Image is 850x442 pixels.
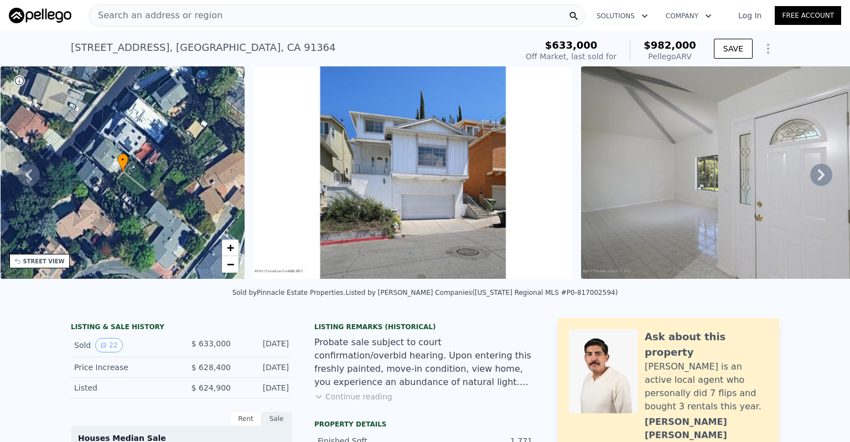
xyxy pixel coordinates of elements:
[314,420,536,429] div: Property details
[644,51,696,62] div: Pellego ARV
[775,6,841,25] a: Free Account
[644,39,696,51] span: $982,000
[240,382,289,393] div: [DATE]
[588,6,657,26] button: Solutions
[117,155,128,165] span: •
[240,362,289,373] div: [DATE]
[314,336,536,389] div: Probate sale subject to court confirmation/overbid hearing. Upon entering this freshly painted, m...
[545,39,598,51] span: $633,000
[227,241,234,254] span: +
[232,289,346,297] div: Sold by Pinnacle Estate Properties .
[89,9,222,22] span: Search an address or region
[657,6,721,26] button: Company
[314,391,392,402] button: Continue reading
[345,289,618,297] div: Listed by [PERSON_NAME] Companies ([US_STATE] Regional MLS #P0-817002594)
[117,153,128,173] div: •
[645,415,768,442] div: [PERSON_NAME] [PERSON_NAME]
[95,338,122,352] button: View historical data
[23,257,65,266] div: STREET VIEW
[725,10,775,21] a: Log In
[261,412,292,426] div: Sale
[9,8,71,23] img: Pellego
[645,360,768,413] div: [PERSON_NAME] is an active local agent who personally did 7 flips and bought 3 rentals this year.
[526,51,616,62] div: Off Market, last sold for
[191,339,231,348] span: $ 633,000
[191,383,231,392] span: $ 624,900
[227,257,234,271] span: −
[714,39,753,59] button: SAVE
[240,338,289,352] div: [DATE]
[222,256,239,273] a: Zoom out
[645,329,768,360] div: Ask about this property
[71,40,336,55] div: [STREET_ADDRESS] , [GEOGRAPHIC_DATA] , CA 91364
[191,363,231,372] span: $ 628,400
[222,240,239,256] a: Zoom in
[230,412,261,426] div: Rent
[74,382,173,393] div: Listed
[71,323,292,334] div: LISTING & SALE HISTORY
[74,338,173,352] div: Sold
[314,323,536,331] div: Listing Remarks (Historical)
[757,38,779,60] button: Show Options
[253,66,572,279] img: Sale: 21425147 Parcel: 54907029
[74,362,173,373] div: Price Increase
